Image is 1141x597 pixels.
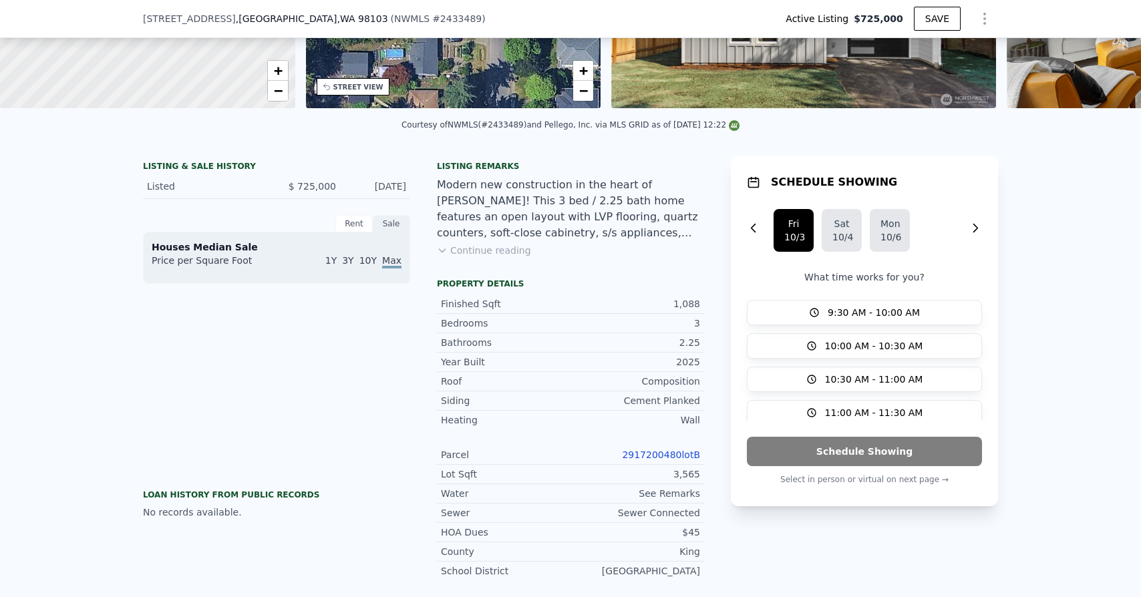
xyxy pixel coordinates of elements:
[143,12,236,25] span: [STREET_ADDRESS]
[570,526,700,539] div: $45
[441,526,570,539] div: HOA Dues
[971,5,998,32] button: Show Options
[143,506,410,519] div: No records available.
[441,545,570,558] div: County
[401,120,740,130] div: Courtesy of NWMLS (#2433489) and Pellego, Inc. via MLS GRID as of [DATE] 12:22
[347,180,406,193] div: [DATE]
[382,255,401,268] span: Max
[273,82,282,99] span: −
[570,564,700,578] div: [GEOGRAPHIC_DATA]
[573,61,593,81] a: Zoom in
[870,209,910,252] button: Mon10/6
[573,81,593,101] a: Zoom out
[570,317,700,330] div: 3
[441,506,570,520] div: Sewer
[747,400,982,425] button: 11:00 AM - 11:30 AM
[747,333,982,359] button: 10:00 AM - 10:30 AM
[441,375,570,388] div: Roof
[333,82,383,92] div: STREET VIEW
[786,12,854,25] span: Active Listing
[268,81,288,101] a: Zoom out
[437,161,704,172] div: Listing remarks
[825,406,923,419] span: 11:00 AM - 11:30 AM
[337,13,387,24] span: , WA 98103
[747,437,982,466] button: Schedule Showing
[437,278,704,289] div: Property details
[832,217,851,230] div: Sat
[342,255,353,266] span: 3Y
[570,413,700,427] div: Wall
[441,394,570,407] div: Siding
[236,12,388,25] span: , [GEOGRAPHIC_DATA]
[268,61,288,81] a: Zoom in
[747,471,982,487] p: Select in person or virtual on next page →
[143,161,410,174] div: LISTING & SALE HISTORY
[914,7,961,31] button: SAVE
[570,506,700,520] div: Sewer Connected
[854,12,903,25] span: $725,000
[441,413,570,427] div: Heating
[441,317,570,330] div: Bedrooms
[747,270,982,284] p: What time works for you?
[441,448,570,461] div: Parcel
[325,255,337,266] span: 1Y
[441,487,570,500] div: Water
[880,217,899,230] div: Mon
[441,355,570,369] div: Year Built
[774,209,814,252] button: Fri10/3
[729,120,740,131] img: NWMLS Logo
[570,355,700,369] div: 2025
[579,82,588,99] span: −
[622,449,700,460] a: 2917200480lotB
[832,230,851,244] div: 10/4
[570,545,700,558] div: King
[359,255,377,266] span: 10Y
[747,367,982,392] button: 10:30 AM - 11:00 AM
[391,12,486,25] div: ( )
[784,230,803,244] div: 10/3
[147,180,266,193] div: Listed
[437,177,704,241] div: Modern new construction in the heart of [PERSON_NAME]! This 3 bed / 2.25 bath home features an op...
[289,181,336,192] span: $ 725,000
[152,240,401,254] div: Houses Median Sale
[143,489,410,500] div: Loan history from public records
[441,467,570,481] div: Lot Sqft
[152,254,277,275] div: Price per Square Foot
[747,300,982,325] button: 9:30 AM - 10:00 AM
[441,336,570,349] div: Bathrooms
[570,487,700,500] div: See Remarks
[394,13,430,24] span: NWMLS
[432,13,482,24] span: # 2433489
[825,339,923,353] span: 10:00 AM - 10:30 AM
[437,244,531,257] button: Continue reading
[570,394,700,407] div: Cement Planked
[570,336,700,349] div: 2.25
[335,215,373,232] div: Rent
[273,62,282,79] span: +
[570,375,700,388] div: Composition
[570,467,700,481] div: 3,565
[825,373,923,386] span: 10:30 AM - 11:00 AM
[880,230,899,244] div: 10/6
[579,62,588,79] span: +
[441,564,570,578] div: School District
[373,215,410,232] div: Sale
[771,174,897,190] h1: SCHEDULE SHOWING
[570,297,700,311] div: 1,088
[822,209,862,252] button: Sat10/4
[441,297,570,311] div: Finished Sqft
[828,306,920,319] span: 9:30 AM - 10:00 AM
[784,217,803,230] div: Fri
